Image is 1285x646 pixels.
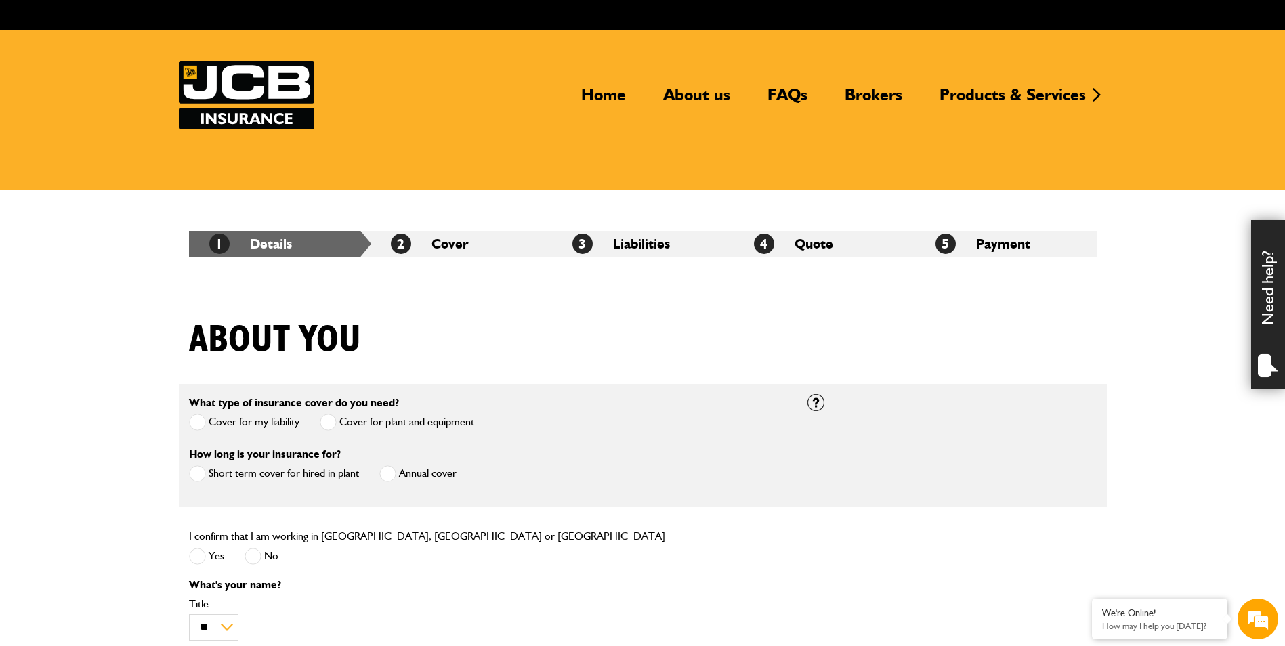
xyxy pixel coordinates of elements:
p: What's your name? [189,580,787,590]
label: Title [189,599,787,609]
a: Products & Services [929,85,1096,116]
a: About us [653,85,740,116]
label: Short term cover for hired in plant [189,465,359,482]
label: Yes [189,548,224,565]
a: Home [571,85,636,116]
span: 5 [935,234,956,254]
label: Cover for my liability [189,414,299,431]
a: JCB Insurance Services [179,61,314,129]
label: How long is your insurance for? [189,449,341,460]
label: What type of insurance cover do you need? [189,397,399,408]
li: Details [189,231,371,257]
a: Brokers [835,85,912,116]
p: How may I help you today? [1102,621,1217,631]
span: 1 [209,234,230,254]
span: 3 [572,234,593,254]
label: Annual cover [379,465,457,482]
label: No [245,548,278,565]
li: Cover [371,231,552,257]
img: JCB Insurance Services logo [179,61,314,129]
li: Liabilities [552,231,734,257]
label: I confirm that I am working in [GEOGRAPHIC_DATA], [GEOGRAPHIC_DATA] or [GEOGRAPHIC_DATA] [189,531,665,542]
li: Quote [734,231,915,257]
label: Cover for plant and equipment [320,414,474,431]
div: Need help? [1251,220,1285,389]
span: 2 [391,234,411,254]
span: 4 [754,234,774,254]
li: Payment [915,231,1097,257]
h1: About you [189,318,361,363]
div: We're Online! [1102,607,1217,619]
a: FAQs [757,85,818,116]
